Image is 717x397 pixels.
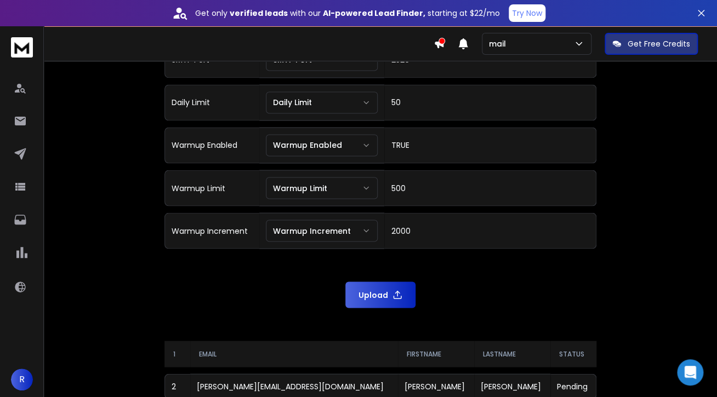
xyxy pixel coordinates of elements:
th: 1 [164,341,190,367]
strong: AI-powered Lead Finder, [323,8,425,19]
button: Get Free Credits [605,33,698,55]
div: 50 [391,97,589,108]
button: R [11,369,33,390]
p: Upload [358,289,388,300]
th: FirstName [398,341,474,367]
div: 2000 [391,225,589,236]
td: Warmup Limit [164,170,259,206]
button: Warmup Increment [266,220,378,241]
button: Upload [345,281,416,308]
p: Try Now [512,8,542,19]
th: Status [550,341,596,367]
button: Warmup Enabled [266,134,378,156]
button: Daily Limit [266,91,378,113]
th: LastName [474,341,550,367]
div: 500 [391,182,589,193]
p: Get only with our starting at $22/mo [195,8,500,19]
p: Get Free Credits [628,38,690,49]
td: Warmup Increment [164,212,259,249]
button: Try Now [509,4,545,22]
img: logo [11,37,33,57]
div: TRUE [391,140,589,151]
p: mail [489,38,510,49]
div: Open Intercom Messenger [677,359,703,386]
th: Email [190,341,398,367]
div: Pending [557,381,589,392]
button: Warmup Limit [266,177,378,199]
strong: verified leads [230,8,288,19]
td: Daily Limit [164,84,259,120]
td: Warmup Enabled [164,127,259,163]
